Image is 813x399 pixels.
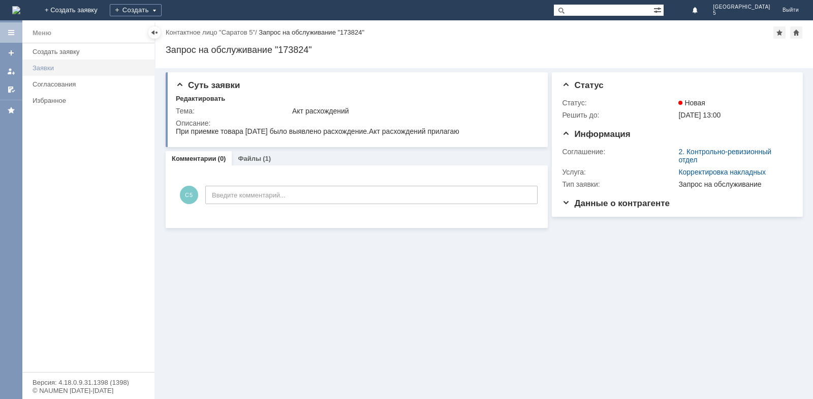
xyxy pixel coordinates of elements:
div: Услуга: [562,168,676,176]
div: Запрос на обслуживание "173824" [259,28,364,36]
div: Решить до: [562,111,676,119]
div: Заявки [33,64,148,72]
a: Файлы [238,155,261,162]
a: Мои заявки [3,63,19,79]
div: Согласования [33,80,148,88]
span: [GEOGRAPHIC_DATA] [713,4,770,10]
div: Сделать домашней страницей [790,26,802,39]
div: (1) [263,155,271,162]
a: Создать заявку [3,45,19,61]
div: Меню [33,27,51,39]
a: Заявки [28,60,152,76]
span: [DATE] 13:00 [678,111,721,119]
a: Контактное лицо "Саратов 5" [166,28,255,36]
div: Создать заявку [33,48,148,55]
div: Скрыть меню [148,26,161,39]
div: Тема: [176,107,290,115]
div: © NAUMEN [DATE]-[DATE] [33,387,144,394]
div: (0) [218,155,226,162]
a: Согласования [28,76,152,92]
a: Корректировка накладных [678,168,766,176]
span: Суть заявки [176,80,240,90]
img: logo [12,6,20,14]
a: Перейти на домашнюю страницу [12,6,20,14]
a: 2. Контрольно-ревизионный отдел [678,148,771,164]
span: Данные о контрагенте [562,198,670,208]
div: Создать [110,4,162,16]
span: Расширенный поиск [653,5,664,14]
div: Акт расхождений [292,107,534,115]
div: Редактировать [176,95,225,103]
a: Комментарии [172,155,216,162]
span: Статус [562,80,603,90]
div: / [166,28,259,36]
span: Новая [678,99,705,107]
div: Соглашение: [562,148,676,156]
span: Информация [562,129,630,139]
span: 5 [713,10,770,16]
div: Избранное [33,97,137,104]
a: Мои согласования [3,81,19,98]
div: Добавить в избранное [773,26,786,39]
span: С5 [180,186,198,204]
a: Создать заявку [28,44,152,60]
div: Запрос на обслуживание [678,180,788,188]
div: Статус: [562,99,676,107]
div: Версия: 4.18.0.9.31.1398 (1398) [33,379,144,386]
div: Запрос на обслуживание "173824" [166,45,803,55]
div: Описание: [176,119,536,127]
div: Тип заявки: [562,180,676,188]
